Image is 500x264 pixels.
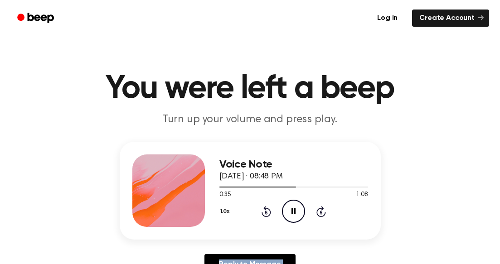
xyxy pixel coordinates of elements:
[219,173,283,181] span: [DATE] · 08:48 PM
[219,158,368,171] h3: Voice Note
[219,190,231,200] span: 0:35
[412,10,489,27] a: Create Account
[368,8,407,29] a: Log in
[356,190,368,200] span: 1:08
[76,112,424,127] p: Turn up your volume and press play.
[11,10,62,27] a: Beep
[18,72,482,105] h1: You were left a beep
[219,204,233,219] button: 1.0x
